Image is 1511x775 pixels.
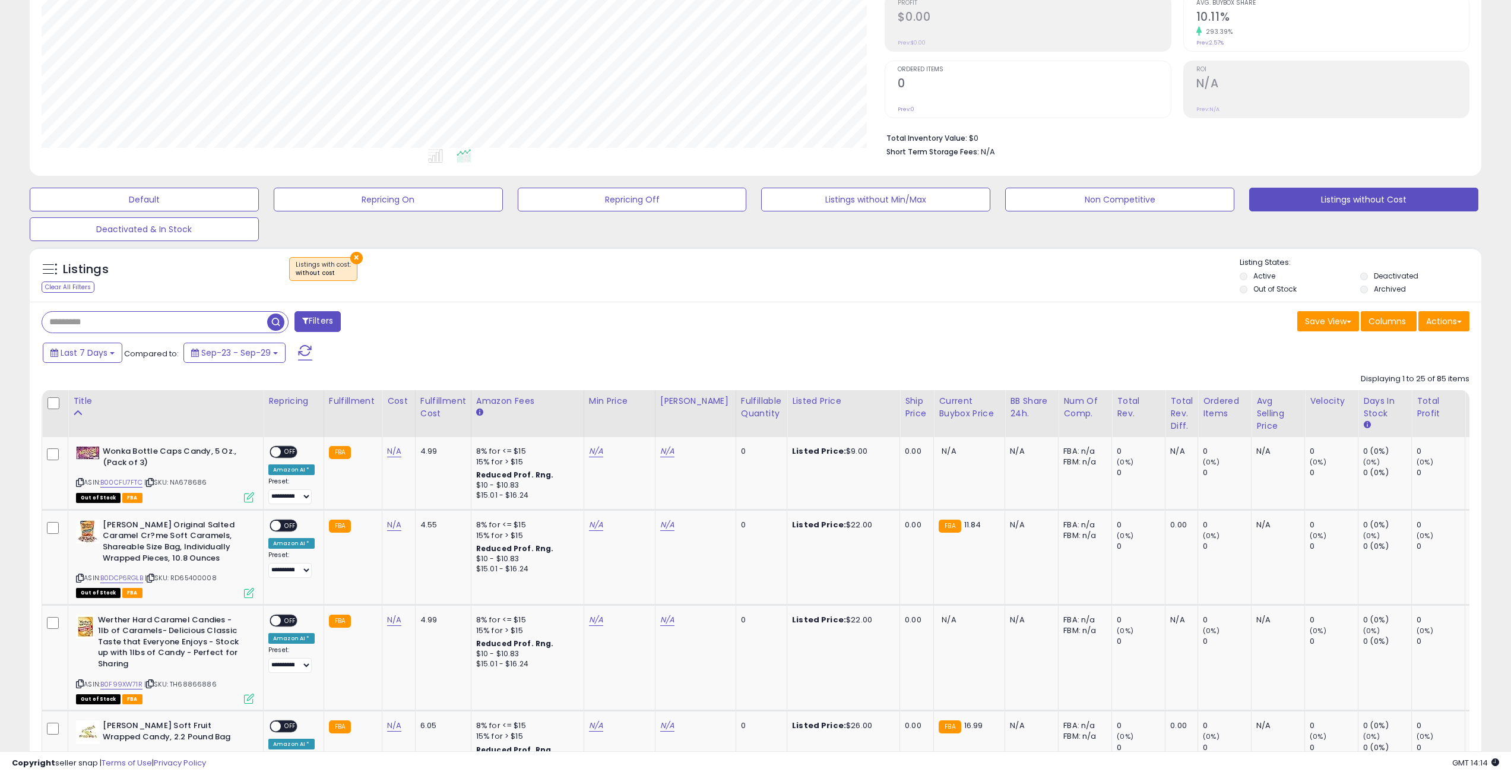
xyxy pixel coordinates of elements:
[1297,311,1359,331] button: Save View
[1417,732,1433,741] small: (0%)
[1170,520,1189,530] div: 0.00
[1310,742,1358,753] div: 0
[476,745,554,755] b: Reduced Prof. Rng.
[1417,636,1465,647] div: 0
[1363,720,1411,731] div: 0 (0%)
[939,395,1000,420] div: Current Buybox Price
[296,260,351,278] span: Listings with cost :
[1063,457,1103,467] div: FBM: n/a
[1363,395,1407,420] div: Days In Stock
[387,720,401,732] a: N/A
[102,757,152,768] a: Terms of Use
[268,464,315,475] div: Amazon AI *
[63,261,109,278] h5: Listings
[942,614,956,625] span: N/A
[741,720,778,731] div: 0
[1240,257,1481,268] p: Listing States:
[1196,106,1219,113] small: Prev: N/A
[1196,67,1469,73] span: ROI
[939,520,961,533] small: FBA
[1310,531,1326,540] small: (0%)
[281,722,300,732] span: OFF
[12,758,206,769] div: seller snap | |
[329,520,351,533] small: FBA
[1117,531,1133,540] small: (0%)
[103,720,247,745] b: [PERSON_NAME] Soft Fruit Wrapped Candy, 2.2 Pound Bag
[1363,420,1370,431] small: Days In Stock.
[281,447,300,457] span: OFF
[1005,188,1234,211] button: Non Competitive
[268,551,315,578] div: Preset:
[1256,395,1300,432] div: Avg Selling Price
[1203,742,1251,753] div: 0
[281,615,300,625] span: OFF
[1010,720,1049,731] div: N/A
[1369,315,1406,327] span: Columns
[61,347,107,359] span: Last 7 Days
[1417,467,1465,478] div: 0
[1256,446,1295,457] div: N/A
[76,615,95,638] img: 41jyJ6rlZQL._SL40_.jpg
[1417,626,1433,635] small: (0%)
[274,188,503,211] button: Repricing On
[183,343,286,363] button: Sep-23 - Sep-29
[476,554,575,564] div: $10 - $10.83
[329,720,351,733] small: FBA
[1310,615,1358,625] div: 0
[1117,732,1133,741] small: (0%)
[294,311,341,332] button: Filters
[1363,531,1380,540] small: (0%)
[268,538,315,549] div: Amazon AI *
[268,739,315,749] div: Amazon AI *
[1203,732,1219,741] small: (0%)
[30,217,259,241] button: Deactivated & In Stock
[1063,395,1107,420] div: Num of Comp.
[1203,446,1251,457] div: 0
[42,281,94,293] div: Clear All Filters
[1310,446,1358,457] div: 0
[1117,467,1165,478] div: 0
[476,520,575,530] div: 8% for <= $15
[1418,311,1469,331] button: Actions
[1063,625,1103,636] div: FBM: n/a
[1117,615,1165,625] div: 0
[1117,520,1165,530] div: 0
[1310,626,1326,635] small: (0%)
[1170,446,1189,457] div: N/A
[43,343,122,363] button: Last 7 Days
[76,520,254,597] div: ASIN:
[1363,541,1411,552] div: 0 (0%)
[1253,271,1275,281] label: Active
[268,477,315,504] div: Preset:
[741,520,778,530] div: 0
[898,77,1170,93] h2: 0
[1310,541,1358,552] div: 0
[1256,720,1295,731] div: N/A
[1117,395,1160,420] div: Total Rev.
[1170,395,1193,432] div: Total Rev. Diff.
[1117,742,1165,753] div: 0
[296,269,351,277] div: without cost
[1203,636,1251,647] div: 0
[1253,284,1297,294] label: Out of Stock
[122,588,142,598] span: FBA
[76,493,121,503] span: All listings that are currently out of stock and unavailable for purchase on Amazon
[329,615,351,628] small: FBA
[144,679,217,689] span: | SKU: TH68866886
[420,446,462,457] div: 4.99
[792,520,891,530] div: $22.00
[1203,626,1219,635] small: (0%)
[387,395,410,407] div: Cost
[1310,395,1353,407] div: Velocity
[1363,520,1411,530] div: 0 (0%)
[420,615,462,625] div: 4.99
[905,395,929,420] div: Ship Price
[741,615,778,625] div: 0
[942,445,956,457] span: N/A
[76,520,100,543] img: 51TNvtvO5QL._SL40_.jpg
[1063,530,1103,541] div: FBM: n/a
[1361,311,1417,331] button: Columns
[1363,467,1411,478] div: 0 (0%)
[145,573,217,583] span: | SKU: RD65400008
[329,395,377,407] div: Fulfillment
